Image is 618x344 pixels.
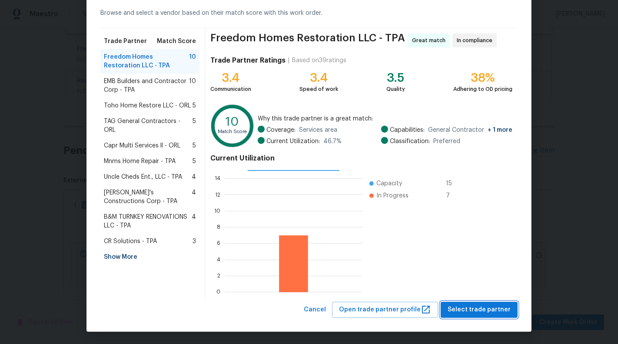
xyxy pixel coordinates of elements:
[210,85,251,94] div: Communication
[376,191,409,200] span: In Progress
[100,249,199,265] div: Show More
[266,137,320,146] span: Current Utilization:
[266,126,296,134] span: Coverage:
[104,53,189,70] span: Freedom Homes Restoration LLC - TPA
[488,127,512,133] span: + 1 more
[300,302,329,318] button: Cancel
[323,137,342,146] span: 46.7 %
[210,56,286,65] h4: Trade Partner Ratings
[441,302,518,318] button: Select trade partner
[386,85,405,94] div: Quality
[453,85,512,94] div: Adhering to OD pricing
[104,213,192,230] span: B&M TURNKEY RENOVATIONS LLC - TPA
[332,302,438,318] button: Open trade partner profile
[217,241,220,246] text: 6
[453,73,512,82] div: 38%
[448,304,511,315] span: Select trade partner
[193,157,196,166] span: 5
[214,208,220,214] text: 10
[192,173,196,181] span: 4
[304,304,326,315] span: Cancel
[216,290,220,295] text: 0
[412,36,449,45] span: Great match
[189,53,196,70] span: 10
[446,191,460,200] span: 7
[376,179,402,188] span: Capacity
[104,173,182,181] span: Uncle Cheds Ent., LLC - TPA
[192,213,196,230] span: 4
[215,192,220,197] text: 12
[339,304,431,315] span: Open trade partner profile
[193,101,196,110] span: 5
[299,73,338,82] div: 3.4
[217,273,220,278] text: 2
[157,37,196,46] span: Match Score
[390,126,425,134] span: Capabilities:
[193,237,196,246] span: 3
[457,36,496,45] span: In compliance
[104,117,193,134] span: TAG General Contractors - ORL
[104,188,192,206] span: [PERSON_NAME]'s Constructions Corp - TPA
[386,73,405,82] div: 3.5
[217,224,220,230] text: 8
[104,237,157,246] span: CR Solutions - TPA
[292,56,346,65] div: Based on 39 ratings
[104,37,147,46] span: Trade Partner
[104,141,180,150] span: Capr Multi Services ll - ORL
[226,116,239,128] text: 10
[210,73,251,82] div: 3.4
[218,129,247,134] text: Match Score
[286,56,292,65] div: |
[299,126,337,134] span: Services area
[446,179,460,188] span: 15
[217,257,220,262] text: 4
[210,33,405,47] span: Freedom Homes Restoration LLC - TPA
[258,114,512,123] span: Why this trade partner is a great match:
[192,188,196,206] span: 4
[428,126,512,134] span: General Contractor
[104,101,191,110] span: Toho Home Restore LLC - ORL
[104,77,189,94] span: EMB Builders and Contractor Corp - TPA
[299,85,338,94] div: Speed of work
[104,157,176,166] span: Mnms Home Repair - TPA
[193,117,196,134] span: 5
[189,77,196,94] span: 10
[390,137,430,146] span: Classification:
[215,176,220,181] text: 14
[210,154,512,163] h4: Current Utilization
[433,137,460,146] span: Preferred
[193,141,196,150] span: 5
